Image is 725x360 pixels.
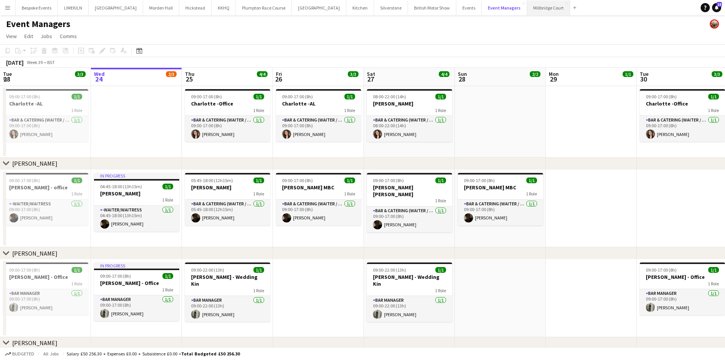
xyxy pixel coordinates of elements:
app-job-card: In progress04:45-18:00 (13h15m)1/1[PERSON_NAME]1 Role-Waiter/Waitress1/104:45-18:00 (13h15m)[PERS... [94,173,179,232]
span: 3/3 [712,71,722,77]
div: 3 Jobs [75,78,87,83]
span: 09:00-17:00 (8h) [373,178,404,183]
span: 26 [275,75,282,83]
span: 1 Role [435,107,446,113]
span: 1/1 [253,178,264,183]
span: 2/2 [530,71,540,77]
span: 1 Role [435,198,446,203]
app-card-role: Bar Manager1/109:00-22:00 (13h)[PERSON_NAME] [185,296,270,322]
h3: [PERSON_NAME] [PERSON_NAME] [367,184,452,198]
span: 1/1 [708,94,719,99]
button: Silverstone [374,0,408,15]
h3: [PERSON_NAME] - Office [640,274,725,280]
h1: Event Managers [6,18,70,30]
span: 1 Role [71,191,82,197]
span: 1 Role [708,107,719,113]
button: [GEOGRAPHIC_DATA] [292,0,346,15]
button: Budgeted [4,350,35,358]
div: In progress [94,173,179,179]
div: 09:00-17:00 (8h)1/1[PERSON_NAME] MBC1 RoleBar & Catering (Waiter / waitress)1/109:00-17:00 (8h)[P... [276,173,361,226]
h3: [PERSON_NAME] - Wedding Kin [367,274,452,287]
h3: Charlotte -Office [185,100,270,107]
span: 09:00-22:00 (13h) [373,267,406,273]
button: KKHQ [212,0,236,15]
div: 09:00-17:00 (8h)1/1[PERSON_NAME] - Office1 RoleBar Manager1/109:00-17:00 (8h)[PERSON_NAME] [3,262,88,315]
span: Edit [24,33,33,40]
span: 1/1 [623,71,633,77]
button: Morden Hall [143,0,179,15]
span: 23 [2,75,12,83]
span: 1 Role [253,191,264,197]
app-job-card: 08:00-22:00 (14h)1/1[PERSON_NAME]1 RoleBar & Catering (Waiter / waitress)1/108:00-22:00 (14h)[PER... [367,89,452,142]
span: Tue [3,70,12,77]
app-card-role: Bar Manager1/109:00-17:00 (8h)[PERSON_NAME] [3,289,88,315]
span: Comms [60,33,77,40]
app-job-card: 09:00-17:00 (8h)1/1[PERSON_NAME] - Office1 RoleBar Manager1/109:00-17:00 (8h)[PERSON_NAME] [640,262,725,315]
span: 1 Role [71,107,82,113]
app-job-card: 09:00-17:00 (8h)1/1Charlotte -AL1 RoleBar & Catering (Waiter / waitress)1/109:00-17:00 (8h)[PERSO... [3,89,88,142]
app-card-role: Bar & Catering (Waiter / waitress)1/109:00-17:00 (8h)[PERSON_NAME] [276,200,361,226]
span: 09:00-17:00 (8h) [9,178,40,183]
a: Comms [57,31,80,41]
span: 1 Role [344,107,355,113]
span: 09:00-22:00 (13h) [191,267,224,273]
button: Bespoke Events [16,0,58,15]
div: 09:00-17:00 (8h)1/1Charlotte -Office1 RoleBar & Catering (Waiter / waitress)1/109:00-17:00 (8h)[P... [640,89,725,142]
span: 1/1 [253,267,264,273]
span: 09:00-17:00 (8h) [646,94,677,99]
span: Fri [276,70,282,77]
div: 05:45-18:00 (12h15m)1/1[PERSON_NAME]1 RoleBar & Catering (Waiter / waitress)1/105:45-18:00 (12h15... [185,173,270,226]
h3: [PERSON_NAME] - Office [3,274,88,280]
div: In progress [94,262,179,269]
app-job-card: 09:00-17:00 (8h)1/1Charlotte -AL1 RoleBar & Catering (Waiter / waitress)1/109:00-17:00 (8h)[PERSO... [276,89,361,142]
app-card-role: Bar & Catering (Waiter / waitress)1/109:00-17:00 (8h)[PERSON_NAME] [458,200,543,226]
span: 29 [548,75,559,83]
app-job-card: 09:00-17:00 (8h)1/1[PERSON_NAME] - office1 Role-Waiter/Waitress1/109:00-17:00 (8h)[PERSON_NAME] [3,173,88,226]
span: 09:00-17:00 (8h) [9,267,40,273]
h3: Charlotte -AL [3,100,88,107]
button: British Motor Show [408,0,456,15]
div: 4 Jobs [439,78,451,83]
button: Events [456,0,482,15]
span: 1/1 [163,273,173,279]
span: 1 Role [526,191,537,197]
h3: [PERSON_NAME] - office [3,184,88,191]
a: View [3,31,20,41]
div: [PERSON_NAME] [12,339,57,347]
div: Salary £50 256.30 + Expenses £0.00 + Subsistence £0.00 = [67,351,240,357]
span: All jobs [42,351,60,357]
app-card-role: Bar Manager1/109:00-17:00 (8h)[PERSON_NAME] [640,289,725,315]
span: 09:00-17:00 (8h) [282,94,313,99]
h3: [PERSON_NAME] [94,190,179,197]
span: 09:00-17:00 (8h) [646,267,677,273]
div: 09:00-22:00 (13h)1/1[PERSON_NAME] - Wedding Kin1 RoleBar Manager1/109:00-22:00 (13h)[PERSON_NAME] [185,262,270,322]
span: Wed [94,70,105,77]
span: Sun [458,70,467,77]
span: 08:00-22:00 (14h) [373,94,406,99]
app-card-role: Bar & Catering (Waiter / waitress)1/109:00-17:00 (8h)[PERSON_NAME] [3,116,88,142]
span: Thu [185,70,194,77]
div: 4 Jobs [257,78,269,83]
div: 2 Jobs [530,78,542,83]
a: Edit [21,31,36,41]
app-user-avatar: Staffing Manager [710,19,719,29]
app-card-role: Bar Manager1/109:00-17:00 (8h)[PERSON_NAME] [94,295,179,321]
button: Kitchen [346,0,374,15]
app-card-role: Bar & Catering (Waiter / waitress)1/109:00-17:00 (8h)[PERSON_NAME] [276,116,361,142]
span: 1/1 [435,267,446,273]
app-card-role: Bar & Catering (Waiter / waitress)1/105:45-18:00 (12h15m)[PERSON_NAME] [185,200,270,226]
h3: Charlotte -Office [640,100,725,107]
span: 1/1 [344,94,355,99]
span: 4/4 [257,71,268,77]
span: 28 [457,75,467,83]
span: 4/4 [439,71,449,77]
app-job-card: 09:00-17:00 (8h)1/1[PERSON_NAME] [PERSON_NAME]1 RoleBar & Catering (Waiter / waitress)1/109:00-17... [367,173,452,232]
span: 3/3 [75,71,86,77]
span: 1/1 [435,178,446,183]
app-job-card: 09:00-22:00 (13h)1/1[PERSON_NAME] - Wedding Kin1 RoleBar Manager1/109:00-22:00 (13h)[PERSON_NAME] [367,262,452,322]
